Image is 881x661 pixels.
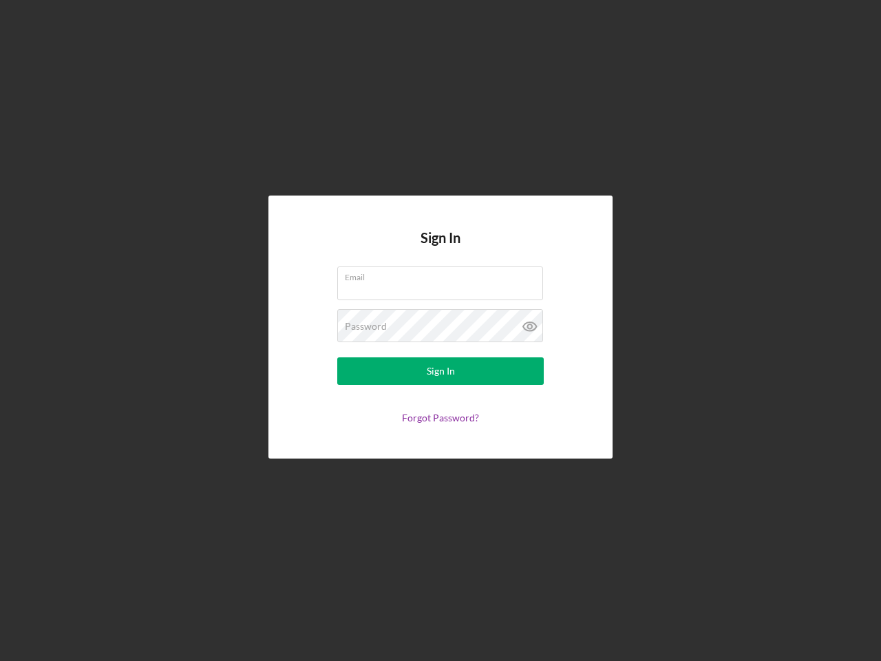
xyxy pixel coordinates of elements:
button: Sign In [337,357,544,385]
label: Password [345,321,387,332]
a: Forgot Password? [402,412,479,423]
h4: Sign In [421,230,460,266]
label: Email [345,267,543,282]
div: Sign In [427,357,455,385]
